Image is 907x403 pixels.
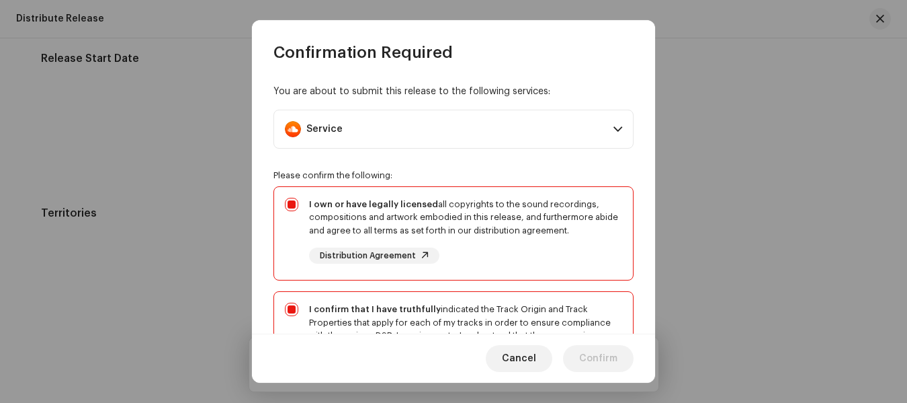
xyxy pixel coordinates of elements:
[309,198,622,237] div: all copyrights to the sound recordings, compositions and artwork embodied in this release, and fu...
[486,345,552,372] button: Cancel
[273,85,634,99] div: You are about to submit this release to the following services:
[273,186,634,281] p-togglebutton: I own or have legally licensedall copyrights to the sound recordings, compositions and artwork em...
[309,303,622,369] div: indicated the Track Origin and Track Properties that apply for each of my tracks in order to ensu...
[273,170,634,181] div: Please confirm the following:
[502,345,536,372] span: Cancel
[306,124,343,135] div: Service
[309,200,438,209] strong: I own or have legally licensed
[273,110,634,149] p-accordion-header: Service
[563,345,634,372] button: Confirm
[320,252,416,260] span: Distribution Agreement
[309,305,441,314] strong: I confirm that I have truthfully
[273,42,453,63] span: Confirmation Required
[579,345,617,372] span: Confirm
